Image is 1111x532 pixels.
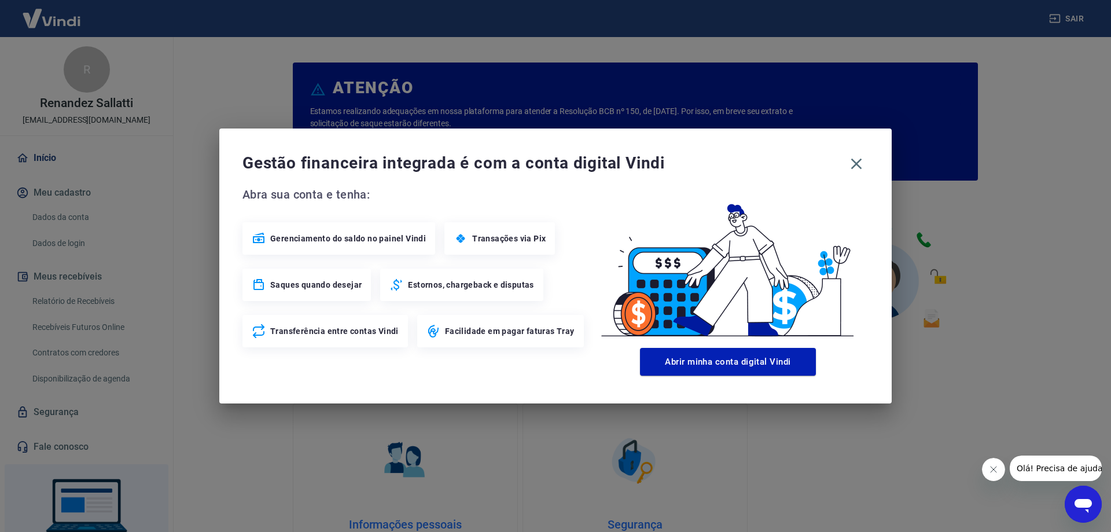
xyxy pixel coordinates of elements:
[1010,456,1102,481] iframe: Mensagem da empresa
[242,185,587,204] span: Abra sua conta e tenha:
[242,152,844,175] span: Gestão financeira integrada é com a conta digital Vindi
[587,185,869,343] img: Good Billing
[270,279,362,291] span: Saques quando desejar
[270,233,426,244] span: Gerenciamento do saldo no painel Vindi
[1065,486,1102,523] iframe: Botão para abrir a janela de mensagens
[7,8,97,17] span: Olá! Precisa de ajuda?
[445,325,575,337] span: Facilidade em pagar faturas Tray
[408,279,534,291] span: Estornos, chargeback e disputas
[640,348,816,376] button: Abrir minha conta digital Vindi
[472,233,546,244] span: Transações via Pix
[982,458,1005,481] iframe: Fechar mensagem
[270,325,399,337] span: Transferência entre contas Vindi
